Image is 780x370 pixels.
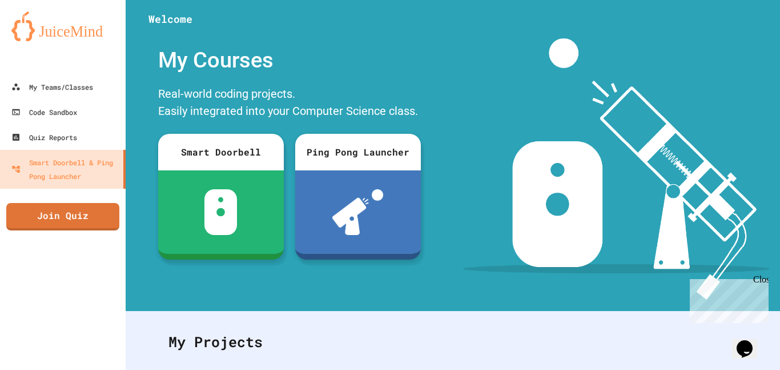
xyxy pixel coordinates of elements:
div: Smart Doorbell [158,134,284,170]
div: Ping Pong Launcher [295,134,421,170]
div: My Courses [152,38,427,82]
div: Smart Doorbell & Ping Pong Launcher [11,156,119,183]
div: Real-world coding projects. Easily integrated into your Computer Science class. [152,82,427,125]
iframe: chat widget [732,324,769,359]
div: My Projects [157,320,749,364]
div: Code Sandbox [11,105,77,119]
img: ppl-with-ball.png [332,189,383,235]
img: logo-orange.svg [11,11,114,41]
img: sdb-white.svg [204,189,237,235]
img: banner-image-my-projects.png [463,38,769,300]
iframe: chat widget [685,274,769,323]
div: Quiz Reports [11,130,77,144]
a: Join Quiz [6,203,119,230]
div: My Teams/Classes [11,80,93,94]
div: Chat with us now!Close [5,5,79,73]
